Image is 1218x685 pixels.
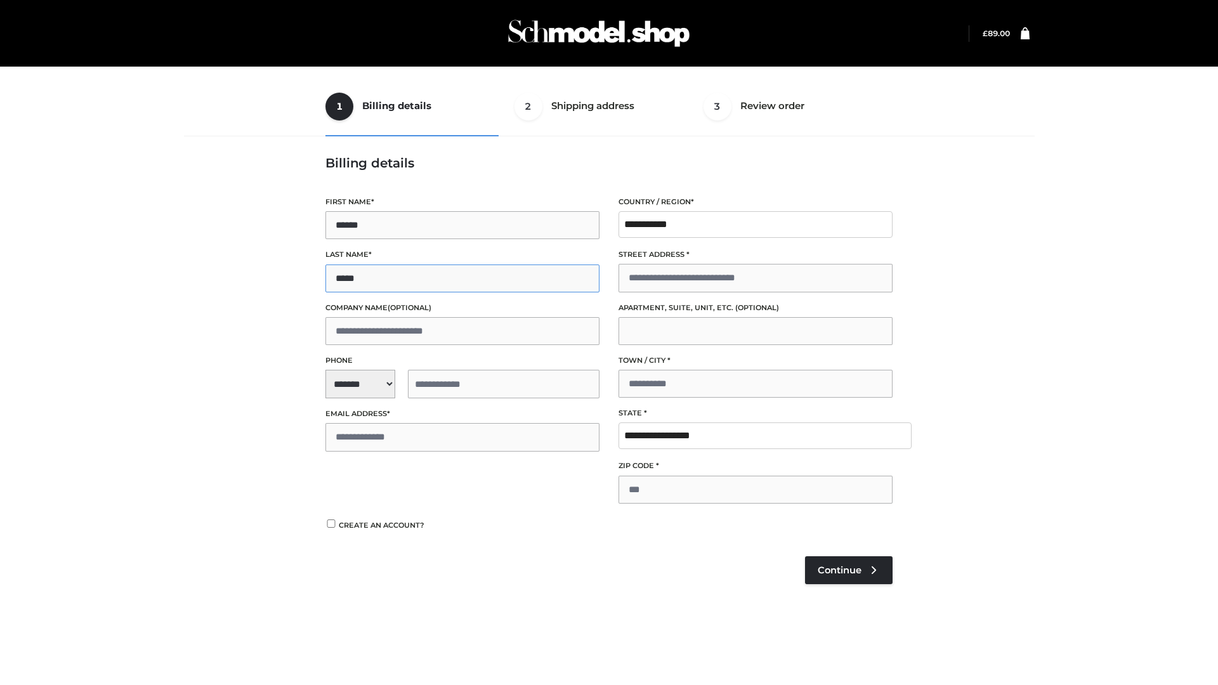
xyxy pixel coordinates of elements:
label: Last name [325,249,599,261]
a: £89.00 [983,29,1010,38]
h3: Billing details [325,155,893,171]
label: Phone [325,355,599,367]
bdi: 89.00 [983,29,1010,38]
label: ZIP Code [619,460,893,472]
label: Apartment, suite, unit, etc. [619,302,893,314]
input: Create an account? [325,519,337,528]
label: Email address [325,408,599,420]
label: Country / Region [619,196,893,208]
span: (optional) [388,303,431,312]
label: Street address [619,249,893,261]
label: State [619,407,893,419]
span: £ [983,29,988,38]
span: Continue [818,564,861,576]
a: Continue [805,556,893,584]
span: (optional) [735,303,779,312]
img: Schmodel Admin 964 [504,8,694,58]
span: Create an account? [339,521,424,530]
label: First name [325,196,599,208]
label: Company name [325,302,599,314]
label: Town / City [619,355,893,367]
